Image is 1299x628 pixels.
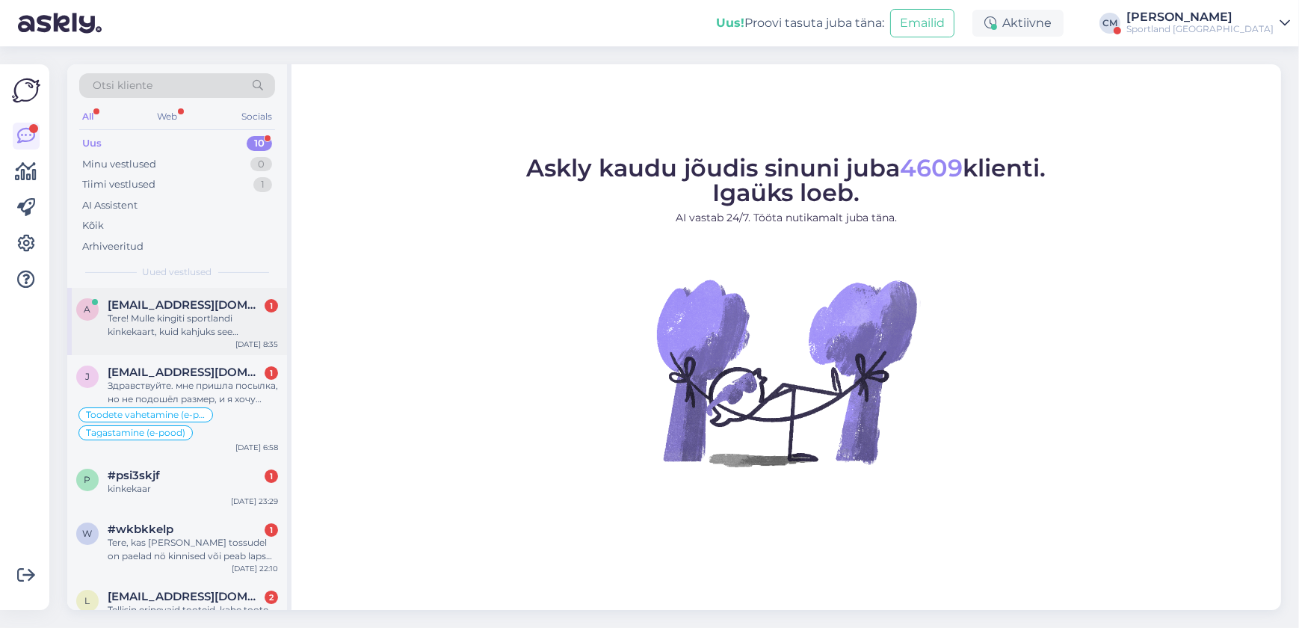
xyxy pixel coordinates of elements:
[82,239,144,254] div: Arhiveeritud
[1126,11,1274,23] div: [PERSON_NAME]
[82,218,104,233] div: Kõik
[527,153,1046,207] span: Askly kaudu jõudis sinuni juba klienti. Igaüks loeb.
[247,136,272,151] div: 10
[82,136,102,151] div: Uus
[253,177,272,192] div: 1
[232,563,278,574] div: [DATE] 22:10
[231,496,278,507] div: [DATE] 23:29
[85,595,90,606] span: l
[93,78,152,93] span: Otsi kliente
[1126,11,1290,35] a: [PERSON_NAME]Sportland [GEOGRAPHIC_DATA]
[82,157,156,172] div: Minu vestlused
[12,76,40,105] img: Askly Logo
[79,107,96,126] div: All
[235,339,278,350] div: [DATE] 8:35
[84,304,91,315] span: a
[108,366,263,379] span: jackhuiston@mail.ru
[108,312,278,339] div: Tere! Mulle kingiti sportlandi kinkekaart, kuid kahjuks see kodulehel ei tööta. sooviks tellida e...
[143,265,212,279] span: Uued vestlused
[250,157,272,172] div: 0
[265,470,278,483] div: 1
[1126,23,1274,35] div: Sportland [GEOGRAPHIC_DATA]
[83,528,93,539] span: w
[1099,13,1120,34] div: CM
[155,107,181,126] div: Web
[82,198,138,213] div: AI Assistent
[265,523,278,537] div: 1
[82,177,155,192] div: Tiimi vestlused
[108,298,263,312] span: annikajaksen@gmail.com
[652,238,921,507] img: No Chat active
[108,469,160,482] span: #psi3skjf
[527,210,1046,226] p: AI vastab 24/7. Tööta nutikamalt juba täna.
[84,474,91,485] span: p
[108,536,278,563] div: Tere, kas [PERSON_NAME] tossudel on paelad nö kinnised või peab laps oskama paelu siduda?
[265,299,278,313] div: 1
[108,379,278,406] div: Здравствуйте. мне пришла посылка, но не подошёл размер, и я хочу поменять 42.5 размер на 43. я от...
[238,107,275,126] div: Socials
[235,442,278,453] div: [DATE] 6:58
[716,16,744,30] b: Uus!
[85,371,90,382] span: j
[86,410,206,419] span: Toodete vahetamine (e-pood)
[890,9,954,37] button: Emailid
[265,591,278,604] div: 2
[108,482,278,496] div: kinkekaar
[86,428,185,437] span: Tagastamine (e-pood)
[108,523,173,536] span: #wkbkkelp
[716,14,884,32] div: Proovi tasuta juba täna:
[108,590,263,603] span: lenne.olbri@mail.ee
[901,153,963,182] span: 4609
[265,366,278,380] div: 1
[972,10,1064,37] div: Aktiivne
